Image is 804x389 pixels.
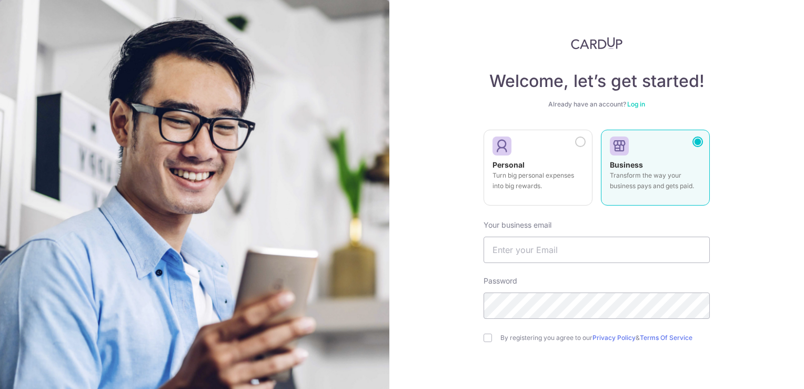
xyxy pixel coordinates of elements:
[493,160,525,169] strong: Personal
[484,130,592,212] a: Personal Turn big personal expenses into big rewards.
[484,71,710,92] h4: Welcome, let’s get started!
[610,170,701,191] p: Transform the way your business pays and gets paid.
[640,334,692,342] a: Terms Of Service
[484,276,517,286] label: Password
[484,100,710,109] div: Already have an account?
[484,237,710,263] input: Enter your Email
[500,334,710,342] label: By registering you agree to our &
[484,220,551,230] label: Your business email
[493,170,584,191] p: Turn big personal expenses into big rewards.
[601,130,710,212] a: Business Transform the way your business pays and gets paid.
[610,160,643,169] strong: Business
[627,100,645,108] a: Log in
[571,37,622,50] img: CardUp Logo
[592,334,636,342] a: Privacy Policy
